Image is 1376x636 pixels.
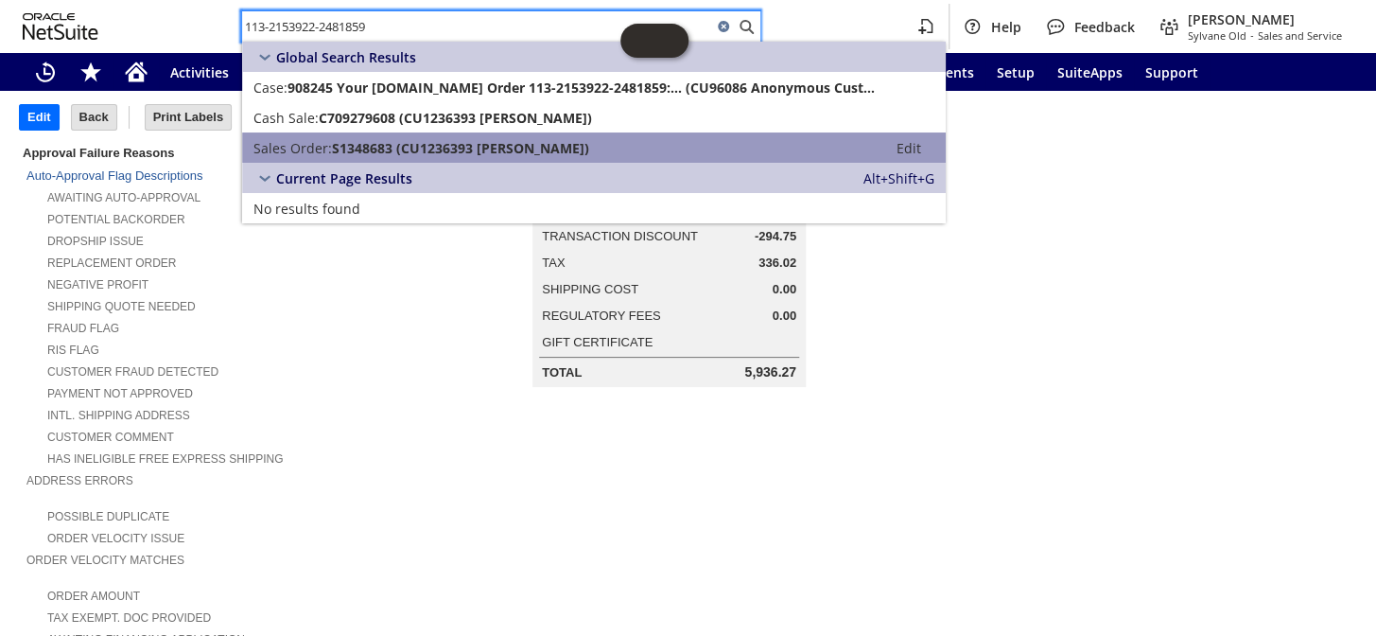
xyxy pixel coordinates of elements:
[242,193,946,223] a: No results found
[997,63,1035,81] span: Setup
[1074,18,1135,36] span: Feedback
[1134,53,1210,91] a: Support
[253,79,287,97] span: Case:
[287,79,876,97] span: 908245 Your [DOMAIN_NAME] Order 113-2153922-2481859:... (CU96086 Anonymous Customer)
[758,256,796,271] span: 336.02
[755,229,796,244] span: -294.75
[146,105,231,130] input: Print Labels
[276,48,416,66] span: Global Search Results
[20,105,59,130] input: Edit
[79,61,102,83] svg: Shortcuts
[991,18,1021,36] span: Help
[620,24,688,58] iframe: Click here to launch Oracle Guided Learning Help Panel
[159,53,240,91] a: Activities
[125,61,148,83] svg: Home
[542,229,698,243] a: Transaction Discount
[542,282,638,296] a: Shipping Cost
[47,344,99,357] a: RIS flag
[47,213,185,226] a: Potential Backorder
[1145,63,1198,81] span: Support
[773,282,796,297] span: 0.00
[1258,28,1342,43] span: Sales and Service
[863,169,934,187] span: Alt+Shift+G
[876,136,942,159] a: Edit:
[47,235,144,248] a: Dropship Issue
[1188,10,1342,28] span: [PERSON_NAME]
[47,590,140,603] a: Order Amount
[19,142,458,164] div: Approval Failure Reasons
[253,139,332,157] span: Sales Order:
[47,256,176,270] a: Replacement Order
[735,15,758,38] svg: Search
[26,168,202,183] a: Auto-Approval Flag Descriptions
[113,53,159,91] a: Home
[253,200,360,218] span: No results found
[542,335,653,349] a: Gift Certificate
[68,53,113,91] div: Shortcuts
[253,109,319,127] span: Cash Sale:
[47,452,283,466] a: Has Ineligible Free Express Shipping
[47,611,211,625] a: Tax Exempt. Doc Provided
[47,278,148,291] a: Negative Profit
[47,431,174,444] a: Customer Comment
[332,139,589,157] span: S1348683 (CU1236393 [PERSON_NAME])
[47,409,190,422] a: Intl. Shipping Address
[23,13,98,40] svg: logo
[542,309,660,323] a: Regulatory Fees
[985,53,1046,91] a: Setup
[47,532,184,545] a: Order Velocity Issue
[170,63,229,81] span: Activities
[242,132,946,163] a: Sales Order:S1348683 (CU1236393 [PERSON_NAME])Edit:
[1188,28,1246,43] span: Sylvane Old
[542,256,565,270] a: Tax
[47,300,196,313] a: Shipping Quote Needed
[319,109,592,127] span: C709279608 (CU1236393 [PERSON_NAME])
[242,15,712,38] input: Search
[744,364,796,380] span: 5,936.27
[276,169,412,187] span: Current Page Results
[1057,63,1123,81] span: SuiteApps
[26,474,133,487] a: Address Errors
[773,309,796,324] span: 0.00
[1046,53,1134,91] a: SuiteApps
[1250,28,1254,43] span: -
[654,24,688,58] span: Oracle Guided Learning Widget. To move around, please hold and drag
[72,105,116,130] input: Back
[542,365,582,380] a: Total
[26,554,184,567] a: Order Velocity Matches
[47,387,193,400] a: Payment not approved
[23,53,68,91] a: Recent Records
[34,61,57,83] svg: Recent Records
[242,102,946,132] a: Cash Sale:C709279608 (CU1236393 [PERSON_NAME])Edit:
[47,510,169,523] a: Possible Duplicate
[47,322,119,335] a: Fraud Flag
[47,191,200,204] a: Awaiting Auto-Approval
[242,72,946,102] a: Case:908245 Your [DOMAIN_NAME] Order 113-2153922-2481859:... (CU96086 Anonymous Customer)Edit:
[47,365,218,379] a: Customer Fraud Detected
[240,53,336,91] a: Warehouse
